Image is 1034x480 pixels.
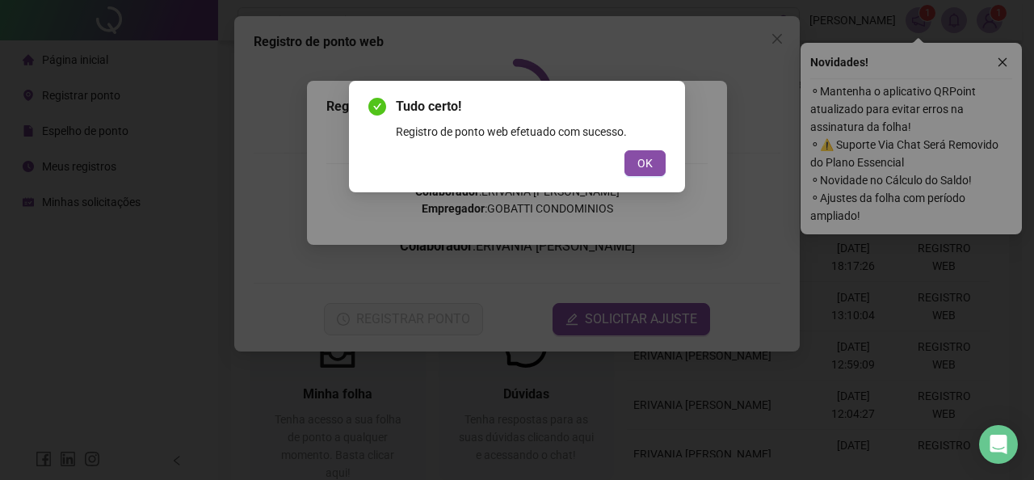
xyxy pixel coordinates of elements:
[368,98,386,116] span: check-circle
[624,150,666,176] button: OK
[637,154,653,172] span: OK
[396,123,666,141] div: Registro de ponto web efetuado com sucesso.
[396,97,666,116] span: Tudo certo!
[979,425,1018,464] div: Open Intercom Messenger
